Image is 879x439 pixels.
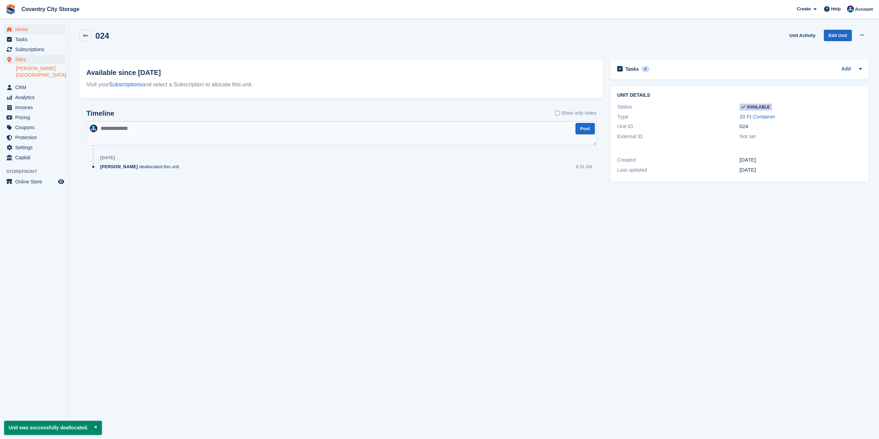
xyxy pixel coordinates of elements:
span: Analytics [15,93,57,102]
a: Subscriptions [109,82,142,87]
div: [DATE] [739,166,862,174]
span: Sites [15,55,57,64]
img: Michael Doherty [90,125,97,132]
div: Type [617,113,739,121]
span: Available [739,104,772,111]
span: Settings [15,143,57,152]
a: menu [3,103,65,112]
h2: 024 [95,31,109,40]
a: menu [3,83,65,92]
a: menu [3,25,65,34]
a: Coventry City Storage [19,3,82,15]
a: menu [3,123,65,132]
label: Show only notes [555,109,596,117]
a: 20 Ft Container [739,114,775,120]
span: Online Store [15,177,57,187]
span: CRM [15,83,57,92]
a: menu [3,55,65,64]
h2: Timeline [86,109,114,117]
a: Preview store [57,178,65,186]
div: 0 [641,66,649,72]
button: Post [575,123,595,134]
h2: Tasks [625,66,639,72]
img: stora-icon-8386f47178a22dfd0bd8f6a31ec36ba5ce8667c1dd55bd0f319d3a0aa187defe.svg [6,4,16,15]
input: Show only notes [555,109,560,117]
div: Last updated [617,166,739,174]
span: Pricing [15,113,57,122]
span: Home [15,25,57,34]
a: menu [3,93,65,102]
a: Edit Unit [824,30,852,41]
span: Help [831,6,841,12]
div: deallocated this unit [100,163,182,170]
div: [DATE] [739,156,862,164]
div: Unit ID [617,123,739,131]
span: Capital [15,153,57,162]
span: Invoices [15,103,57,112]
span: Create [797,6,811,12]
span: Subscriptions [15,45,57,54]
span: Tasks [15,35,57,44]
a: menu [3,177,65,187]
div: Not set [739,133,862,141]
span: Coupons [15,123,57,132]
div: 8:31 AM [576,163,592,170]
div: 024 [739,123,862,131]
a: menu [3,113,65,122]
a: menu [3,143,65,152]
a: menu [3,133,65,142]
a: menu [3,45,65,54]
span: Protection [15,133,57,142]
a: [PERSON_NAME][GEOGRAPHIC_DATA] [16,65,65,78]
span: Account [855,6,873,13]
a: menu [3,153,65,162]
span: Storefront [6,168,69,175]
h2: Available since [DATE] [86,67,596,78]
div: Status [617,103,739,111]
div: External ID [617,133,739,141]
h2: Unit details [617,93,862,98]
img: Michael Doherty [847,6,854,12]
a: Unit Activity [786,30,818,41]
div: Visit your and select a Subscription to allocate this unit. [86,80,596,89]
a: Add [841,65,851,73]
div: Created [617,156,739,164]
span: [PERSON_NAME] [100,163,138,170]
a: menu [3,35,65,44]
div: [DATE] [100,155,115,161]
p: Unit was successfully deallocated. [4,421,102,435]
